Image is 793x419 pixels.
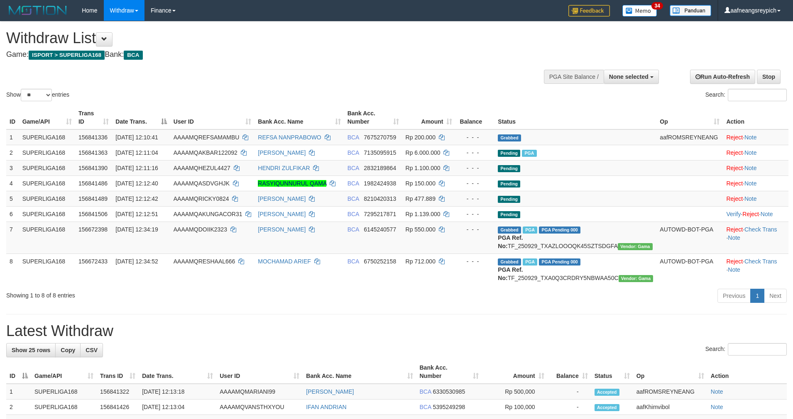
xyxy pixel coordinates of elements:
[498,150,520,157] span: Pending
[742,211,759,217] a: Reject
[498,266,523,281] b: PGA Ref. No:
[55,343,81,357] a: Copy
[744,226,777,233] a: Check Trans
[618,243,653,250] span: Vendor URL: https://trx31.1velocity.biz
[174,226,227,233] span: AAAAMQDOIIK2323
[258,180,326,187] a: RASYIQUNNURUL QAMA
[726,258,743,265] a: Reject
[757,70,781,84] a: Stop
[482,360,548,384] th: Amount: activate to sort column ascending
[726,149,743,156] a: Reject
[258,134,321,141] a: REFSA NANPRABOWO
[726,180,743,187] a: Reject
[6,206,19,222] td: 6
[6,129,19,145] td: 1
[174,165,230,171] span: AAAAMQHEZUL4427
[406,149,441,156] span: Rp 6.000.000
[348,211,359,217] span: BCA
[19,191,75,206] td: SUPERLIGA168
[75,106,112,129] th: Trans ID: activate to sort column ascending
[723,175,788,191] td: ·
[406,165,441,171] span: Rp 1.100.000
[498,211,520,218] span: Pending
[348,226,359,233] span: BCA
[539,227,580,234] span: PGA Pending
[656,222,723,253] td: AUTOWD-BOT-PGA
[406,226,436,233] span: Rp 550.000
[364,258,396,265] span: Copy 6750252158 to clipboard
[455,106,494,129] th: Balance
[622,5,657,17] img: Button%20Memo.svg
[19,129,75,145] td: SUPERLIGA168
[498,258,521,266] span: Grabbed
[174,211,242,217] span: AAAAMQAKUNGACOR31
[139,384,216,400] td: [DATE] 12:13:18
[494,222,656,253] td: TF_250929_TXAZLOOOQK45SZTSDGFA
[6,175,19,191] td: 4
[482,384,548,400] td: Rp 500,000
[112,106,170,129] th: Date Trans.: activate to sort column descending
[303,360,416,384] th: Bank Acc. Name: activate to sort column ascending
[78,211,108,217] span: 156841506
[726,211,741,217] a: Verify
[216,400,303,415] td: AAAAMQVANSTHXYOU
[19,175,75,191] td: SUPERLIGA168
[19,106,75,129] th: Game/API: activate to sort column ascending
[115,134,158,141] span: [DATE] 12:10:41
[433,388,465,395] span: Copy 6330530985 to clipboard
[97,360,139,384] th: Trans ID: activate to sort column ascending
[19,206,75,222] td: SUPERLIGA168
[6,253,19,285] td: 8
[19,222,75,253] td: SUPERLIGA168
[78,180,108,187] span: 156841486
[711,404,723,410] a: Note
[406,211,441,217] span: Rp 1.139.000
[604,70,659,84] button: None selected
[174,149,237,156] span: AAAAMQAKBAR122092
[633,384,707,400] td: aafROMSREYNEANG
[420,404,431,410] span: BCA
[364,180,396,187] span: Copy 1982424938 to clipboard
[750,289,764,303] a: 1
[726,134,743,141] a: Reject
[348,180,359,187] span: BCA
[115,195,158,202] span: [DATE] 12:12:42
[523,258,537,266] span: Marked by aafsoycanthlai
[595,404,619,411] span: Accepted
[723,222,788,253] td: · ·
[723,253,788,285] td: · ·
[705,343,787,356] label: Search:
[406,258,436,265] span: Rp 712.000
[459,195,491,203] div: - - -
[258,211,306,217] a: [PERSON_NAME]
[78,258,108,265] span: 156672433
[21,89,52,101] select: Showentries
[723,160,788,175] td: ·
[6,222,19,253] td: 7
[306,388,354,395] a: [PERSON_NAME]
[633,360,707,384] th: Op: activate to sort column ascending
[6,51,520,59] h4: Game: Bank:
[97,384,139,400] td: 156841322
[6,360,31,384] th: ID: activate to sort column descending
[174,195,229,202] span: AAAAMQRICKY0824
[670,5,711,16] img: panduan.png
[420,388,431,395] span: BCA
[494,106,656,129] th: Status
[498,227,521,234] span: Grabbed
[498,165,520,172] span: Pending
[31,384,97,400] td: SUPERLIGA168
[6,160,19,175] td: 3
[174,134,240,141] span: AAAAMQREFSAMAMBU
[115,258,158,265] span: [DATE] 12:34:52
[364,211,396,217] span: Copy 7295217871 to clipboard
[78,134,108,141] span: 156841336
[19,160,75,175] td: SUPERLIGA168
[744,149,757,156] a: Note
[6,106,19,129] th: ID
[406,195,436,202] span: Rp 477.889
[6,30,520,46] h1: Withdraw List
[433,404,465,410] span: Copy 5395249298 to clipboard
[115,149,158,156] span: [DATE] 12:11:04
[498,234,523,249] b: PGA Ref. No:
